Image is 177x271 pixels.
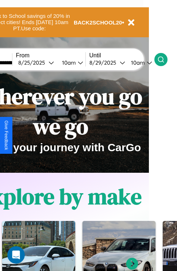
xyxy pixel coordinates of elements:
label: Until [89,52,154,59]
div: 10am [127,59,147,66]
div: 8 / 29 / 2025 [89,59,120,66]
div: 8 / 25 / 2025 [18,59,49,66]
b: BACK2SCHOOL20 [74,19,122,26]
div: 10am [58,59,78,66]
button: 8/25/2025 [16,59,56,66]
iframe: Intercom live chat [7,246,25,264]
button: 10am [125,59,154,66]
button: 10am [56,59,85,66]
div: Give Feedback [4,121,9,150]
label: From [16,52,85,59]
